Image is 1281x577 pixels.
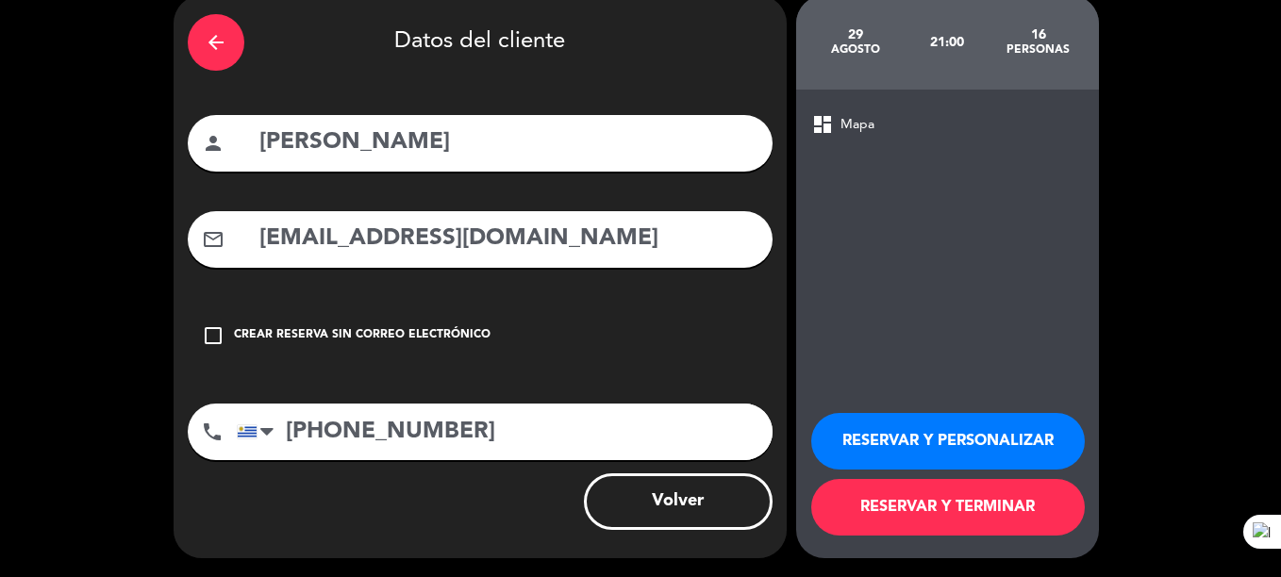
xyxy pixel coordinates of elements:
[202,324,225,347] i: check_box_outline_blank
[811,479,1085,536] button: RESERVAR Y TERMINAR
[811,413,1085,470] button: RESERVAR Y PERSONALIZAR
[901,9,992,75] div: 21:00
[810,27,902,42] div: 29
[258,124,758,162] input: Nombre del cliente
[992,27,1084,42] div: 16
[188,9,773,75] div: Datos del cliente
[202,228,225,251] i: mail_outline
[992,42,1084,58] div: personas
[201,420,224,443] i: phone
[237,404,773,460] input: Número de teléfono...
[234,326,491,345] div: Crear reserva sin correo electrónico
[238,404,281,459] div: Uruguay: +598
[810,42,902,58] div: agosto
[205,31,227,54] i: arrow_back
[840,114,874,136] span: Mapa
[202,132,225,155] i: person
[811,113,834,136] span: dashboard
[258,220,758,258] input: Email del cliente
[584,473,773,530] button: Volver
